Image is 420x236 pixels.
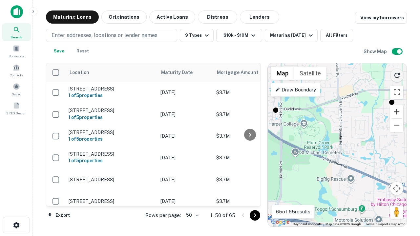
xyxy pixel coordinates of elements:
p: [DATE] [160,154,210,161]
button: $10k - $10M [216,29,262,42]
a: Contacts [2,61,31,79]
a: Saved [2,80,31,98]
h6: 1 of 5 properties [69,114,154,121]
a: Borrowers [2,42,31,60]
span: Contacts [10,72,23,78]
button: Show satellite imagery [294,67,326,80]
th: Mortgage Amount [213,63,285,82]
a: SREO Search [2,99,31,117]
button: Export [46,210,72,220]
button: All Filters [320,29,353,42]
p: [DATE] [160,198,210,205]
img: Google [269,218,291,226]
p: [STREET_ADDRESS] [69,86,154,92]
button: Go to next page [250,210,260,221]
div: 50 [183,210,200,220]
p: [STREET_ADDRESS] [69,129,154,135]
span: Maturity Date [161,69,201,76]
button: Toggle fullscreen view [390,86,403,99]
span: SREO Search [6,110,27,116]
div: Maturing [DATE] [270,31,315,39]
button: Show street map [271,67,294,80]
p: Enter addresses, locations or lender names [52,31,157,39]
span: Location [69,69,89,76]
p: [STREET_ADDRESS] [69,177,154,183]
a: View my borrowers [355,12,407,24]
button: Reset [72,45,93,58]
p: Draw Boundary [275,86,316,94]
p: 65 of 65 results [276,208,310,216]
a: Terms (opens in new tab) [365,222,374,226]
button: Maturing Loans [46,10,99,24]
span: Saved [12,91,21,97]
iframe: Chat Widget [387,184,420,215]
h6: 1 of 5 properties [69,135,154,143]
h6: 1 of 5 properties [69,157,154,164]
p: $3.7M [216,132,282,140]
a: Open this area in Google Maps (opens a new window) [269,218,291,226]
span: Mortgage Amount [217,69,267,76]
p: [STREET_ADDRESS] [69,151,154,157]
p: $3.7M [216,176,282,183]
p: [DATE] [160,132,210,140]
h6: 1 of 5 properties [69,92,154,99]
p: $3.7M [216,111,282,118]
button: Lenders [240,10,279,24]
p: [STREET_ADDRESS] [69,108,154,113]
button: Distress [198,10,237,24]
h6: Show Map [364,48,388,55]
button: Enter addresses, locations or lender names [46,29,177,42]
p: [STREET_ADDRESS] [69,198,154,204]
button: Originations [101,10,147,24]
button: Reload search area [390,69,404,82]
th: Location [65,63,157,82]
button: Zoom out [390,119,403,132]
button: Maturing [DATE] [265,29,318,42]
p: [DATE] [160,176,210,183]
p: $3.7M [216,154,282,161]
button: Save your search to get updates of matches that match your search criteria. [49,45,70,58]
button: Active Loans [149,10,195,24]
span: Borrowers [9,53,24,59]
span: Map data ©2025 Google [325,222,361,226]
th: Maturity Date [157,63,213,82]
p: $3.7M [216,198,282,205]
p: 1–50 of 65 [210,211,235,219]
img: capitalize-icon.png [10,5,23,18]
p: [DATE] [160,89,210,96]
button: Keyboard shortcuts [293,222,322,226]
button: Zoom in [390,105,403,118]
div: 0 0 [268,63,407,226]
button: 9 Types [180,29,214,42]
p: [DATE] [160,111,210,118]
button: Map camera controls [390,182,403,195]
a: Report a map error [378,222,405,226]
a: Search [2,23,31,41]
span: Search [10,34,22,40]
p: $3.7M [216,89,282,96]
p: Rows per page: [145,211,181,219]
